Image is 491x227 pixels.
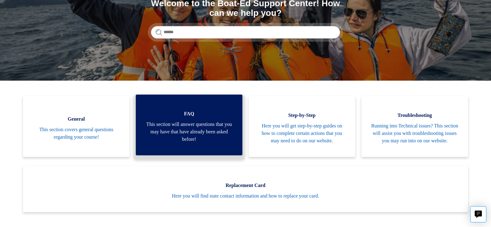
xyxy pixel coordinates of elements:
button: Live chat [470,206,486,222]
span: Replacement Card [32,182,459,189]
span: Troubleshooting [371,112,459,119]
span: This section covers general questions regarding your course! [32,126,120,141]
a: FAQ This section will answer questions that you may have that have already been asked before! [136,95,242,155]
a: General This section covers general questions regarding your course! [23,96,130,157]
a: Step-by-Step Here you will get step-by-step guides on how to complete certain actions that you ma... [249,96,355,157]
span: Running into Technical issues? This section will assist you with troubleshooting issues you may r... [371,122,459,145]
span: Here you will find state contact information and how to replace your card. [32,192,459,200]
a: Replacement Card Here you will find state contact information and how to replace your card. [23,166,468,212]
span: This section will answer questions that you may have that have already been asked before! [145,121,233,143]
span: FAQ [145,110,233,118]
span: General [32,115,120,123]
input: Search [151,26,340,38]
a: Troubleshooting Running into Technical issues? This section will assist you with troubleshooting ... [361,96,468,157]
span: Here you will get step-by-step guides on how to complete certain actions that you may need to do ... [258,122,346,145]
span: Step-by-Step [258,112,346,119]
